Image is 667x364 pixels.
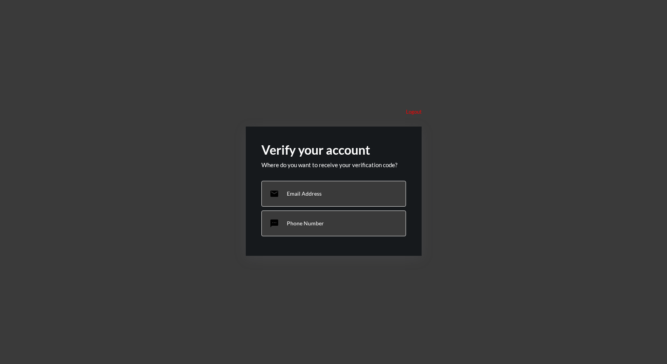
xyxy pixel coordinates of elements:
p: Phone Number [287,220,324,227]
p: Email Address [287,190,322,197]
mat-icon: email [270,189,279,198]
mat-icon: sms [270,219,279,228]
p: Logout [406,109,422,115]
h2: Verify your account [261,142,406,157]
p: Where do you want to receive your verification code? [261,161,406,168]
